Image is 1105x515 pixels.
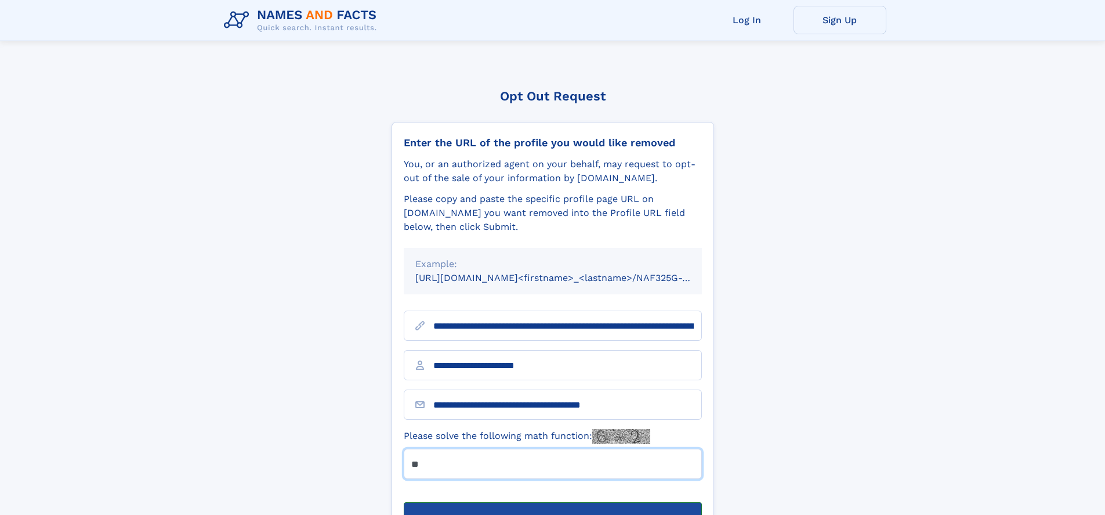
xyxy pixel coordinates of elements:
div: Enter the URL of the profile you would like removed [404,136,702,149]
a: Sign Up [794,6,886,34]
label: Please solve the following math function: [404,429,650,444]
img: Logo Names and Facts [219,5,386,36]
div: Please copy and paste the specific profile page URL on [DOMAIN_NAME] you want removed into the Pr... [404,192,702,234]
div: You, or an authorized agent on your behalf, may request to opt-out of the sale of your informatio... [404,157,702,185]
small: [URL][DOMAIN_NAME]<firstname>_<lastname>/NAF325G-xxxxxxxx [415,272,724,283]
a: Log In [701,6,794,34]
div: Opt Out Request [392,89,714,103]
div: Example: [415,257,690,271]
